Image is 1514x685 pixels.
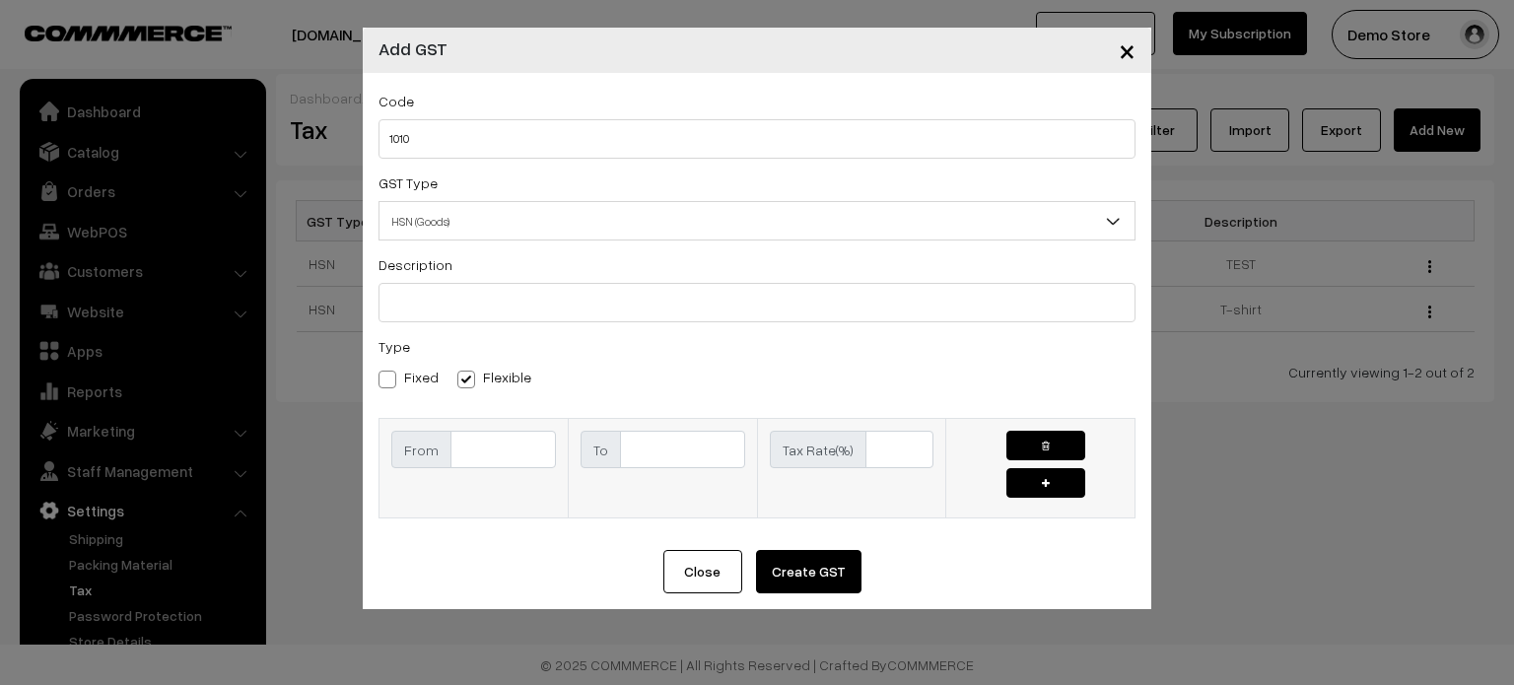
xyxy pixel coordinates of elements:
button: Close [1103,20,1151,81]
div: From [391,431,451,468]
label: Fixed [378,367,439,387]
div: To [581,431,621,468]
label: Code [378,91,414,111]
label: Flexible [457,367,531,387]
div: Tax Rate(%) [770,431,866,468]
label: GST Type [378,172,438,193]
h4: Add GST [378,35,447,62]
label: Type [378,336,410,357]
button: Create GST [756,550,861,593]
label: Description [378,254,452,275]
span: HSN (Goods) [378,201,1135,240]
button: Close [663,550,742,593]
span: × [1119,32,1135,68]
span: HSN (Goods) [379,204,1135,239]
